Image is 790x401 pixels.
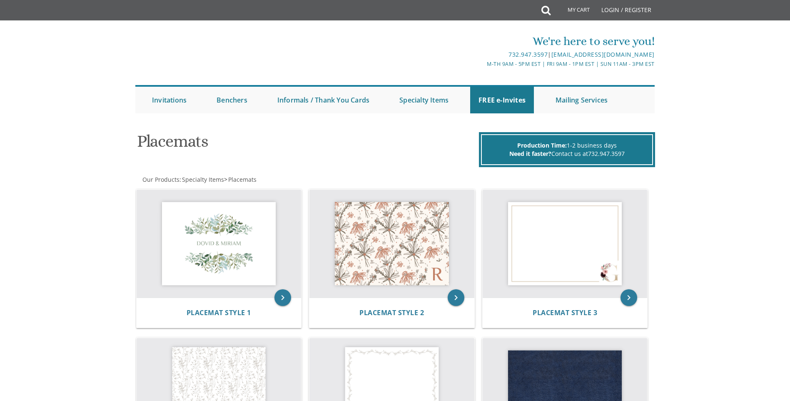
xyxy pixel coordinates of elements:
div: 1-2 business days Contact us at [481,134,653,165]
a: FREE e-Invites [470,87,534,113]
a: 732.947.3597 [588,150,625,158]
span: Placemat Style 1 [187,308,251,317]
a: Our Products [142,175,179,183]
a: Specialty Items [181,175,224,183]
img: Placemat Style 3 [483,190,648,298]
span: Placemat Style 2 [359,308,424,317]
span: Placemat Style 3 [533,308,597,317]
div: : [135,175,395,184]
span: Placemats [228,175,257,183]
a: Benchers [208,87,256,113]
a: Informals / Thank You Cards [269,87,378,113]
a: keyboard_arrow_right [448,289,464,306]
div: | [309,50,655,60]
a: Specialty Items [391,87,457,113]
a: [EMAIL_ADDRESS][DOMAIN_NAME] [551,50,655,58]
a: My Cart [550,1,596,22]
a: Placemat Style 1 [187,309,251,317]
a: Placemats [227,175,257,183]
span: Production Time: [517,141,567,149]
a: Placemat Style 3 [533,309,597,317]
a: Mailing Services [547,87,616,113]
span: > [224,175,257,183]
img: Placemat Style 1 [137,190,302,298]
a: Invitations [144,87,195,113]
a: 732.947.3597 [508,50,548,58]
span: Need it faster? [509,150,551,158]
div: M-Th 9am - 5pm EST | Fri 9am - 1pm EST | Sun 11am - 3pm EST [309,60,655,68]
a: keyboard_arrow_right [621,289,637,306]
img: Placemat Style 2 [309,190,474,298]
div: We're here to serve you! [309,33,655,50]
h1: Placemats [137,132,477,157]
span: Specialty Items [182,175,224,183]
a: Placemat Style 2 [359,309,424,317]
a: keyboard_arrow_right [274,289,291,306]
